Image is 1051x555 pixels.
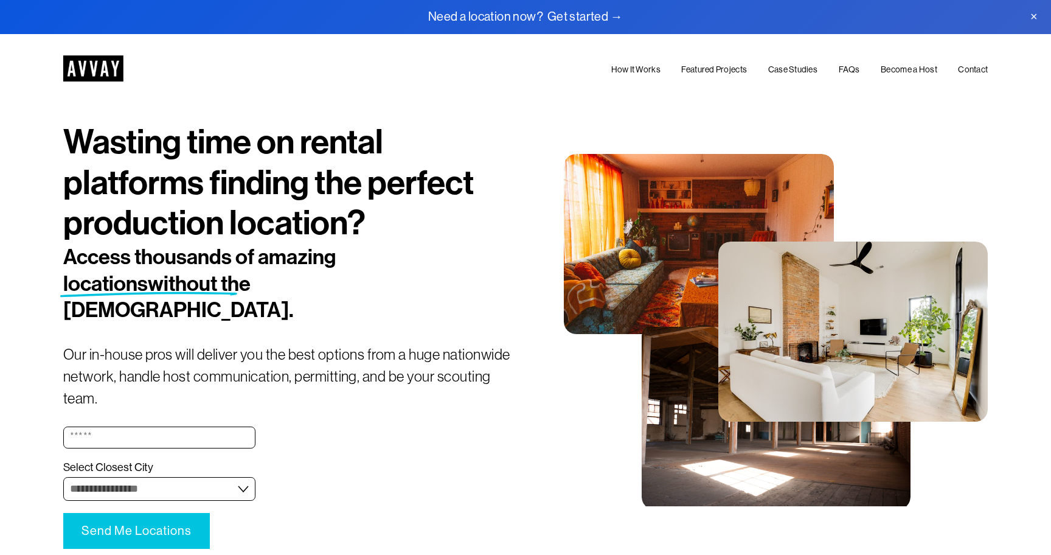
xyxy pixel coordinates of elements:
h1: Wasting time on rental platforms finding the perfect production location? [63,122,525,244]
p: Our in-house pros will deliver you the best options from a huge nationwide network, handle host c... [63,344,525,410]
span: Select Closest City [63,461,153,475]
a: Become a Host [881,62,937,77]
a: How It Works [611,62,661,77]
select: Select Closest City [63,477,256,501]
button: Send Me LocationsSend Me Locations [63,513,210,549]
a: Contact [958,62,988,77]
span: Send Me Locations [82,524,192,538]
a: Featured Projects [681,62,747,77]
img: AVVAY - The First Nationwide Location Scouting Co. [63,55,123,82]
a: FAQs [839,62,860,77]
a: Case Studies [768,62,817,77]
h2: Access thousands of amazing locations [63,244,449,324]
span: without the [DEMOGRAPHIC_DATA]. [63,271,294,323]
